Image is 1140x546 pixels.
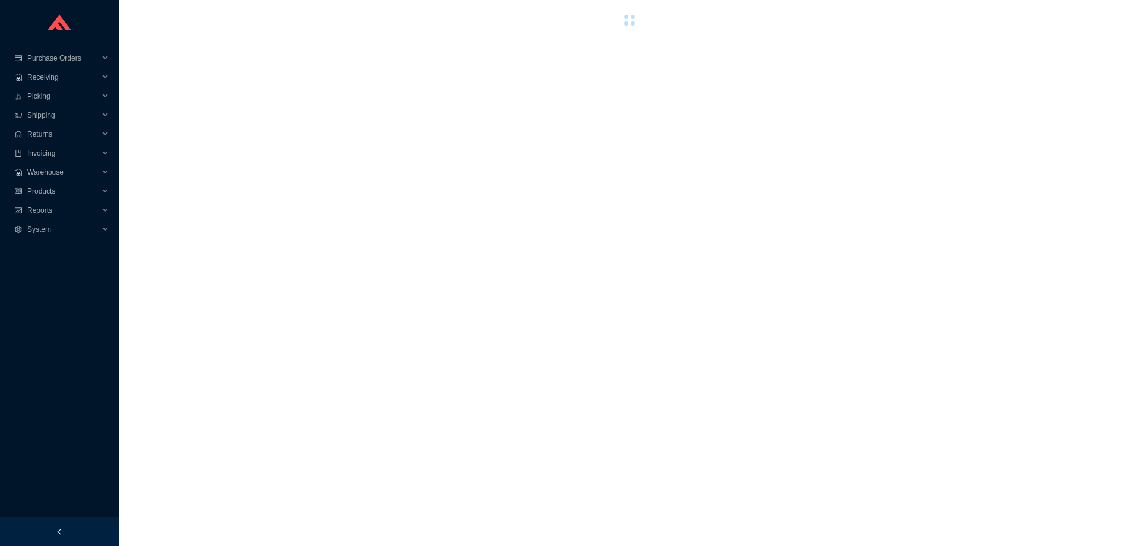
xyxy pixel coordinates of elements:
[27,49,99,68] span: Purchase Orders
[27,106,99,125] span: Shipping
[27,144,99,163] span: Invoicing
[14,55,23,62] span: credit-card
[14,150,23,157] span: book
[27,220,99,239] span: System
[56,528,63,535] span: left
[14,131,23,138] span: customer-service
[14,207,23,214] span: fund
[14,188,23,195] span: read
[14,226,23,233] span: setting
[27,87,99,106] span: Picking
[27,68,99,87] span: Receiving
[27,182,99,201] span: Products
[27,125,99,144] span: Returns
[27,163,99,182] span: Warehouse
[27,201,99,220] span: Reports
